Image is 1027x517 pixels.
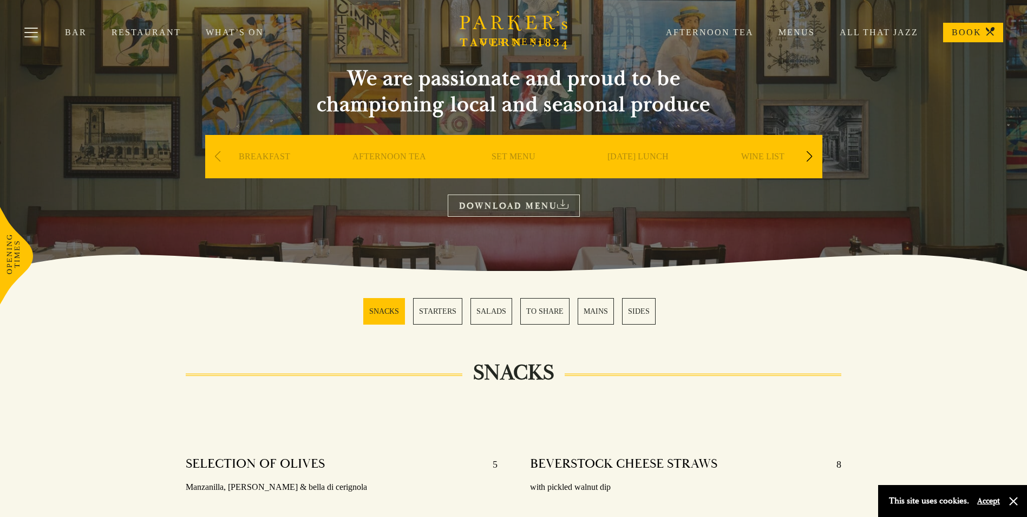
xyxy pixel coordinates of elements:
h4: SELECTION OF OLIVES [186,456,325,473]
a: 6 / 6 [622,298,656,325]
h2: We are passionate and proud to be championing local and seasonal produce [297,66,730,118]
a: [DATE] LUNCH [607,151,669,195]
div: 1 / 9 [205,135,324,211]
div: 3 / 9 [454,135,573,211]
a: 4 / 6 [520,298,570,325]
a: DOWNLOAD MENU [448,195,580,217]
a: SET MENU [492,151,535,195]
div: 5 / 9 [703,135,822,211]
a: 5 / 6 [578,298,614,325]
a: 2 / 6 [413,298,462,325]
h2: SNACKS [462,360,565,386]
p: with pickled walnut dip [530,480,841,495]
a: WINE LIST [741,151,784,195]
a: BREAKFAST [239,151,290,195]
div: Next slide [802,145,817,169]
div: 2 / 9 [330,135,449,211]
a: 1 / 6 [363,298,405,325]
a: 3 / 6 [470,298,512,325]
p: This site uses cookies. [889,493,969,509]
button: Accept [977,496,1000,506]
div: Previous slide [211,145,225,169]
button: Close and accept [1008,496,1019,507]
p: 8 [826,456,841,473]
p: Manzanilla, [PERSON_NAME] & bella di cerignola [186,480,497,495]
div: 4 / 9 [579,135,698,211]
p: 5 [482,456,498,473]
h4: BEVERSTOCK CHEESE STRAWS [530,456,717,473]
a: AFTERNOON TEA [352,151,426,195]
